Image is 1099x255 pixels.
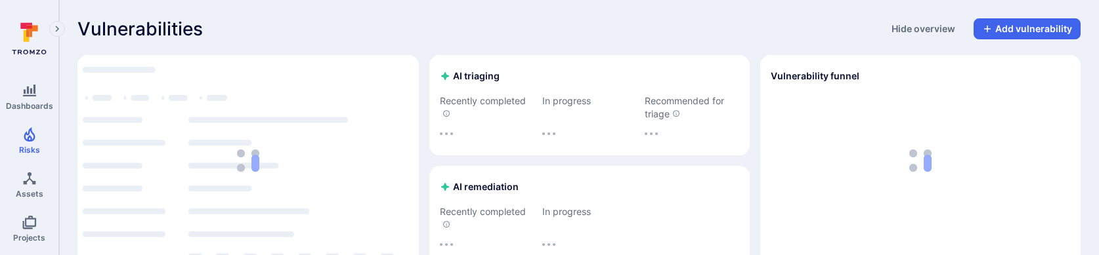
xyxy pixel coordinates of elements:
[440,180,519,193] h2: AI remediation
[49,21,65,37] button: Expand navigation menu
[442,109,450,117] svg: AI triaged vulnerabilities in the last 7 days
[77,18,203,39] span: Vulnerabilities
[442,220,450,228] svg: AI remediated vulnerabilities in the last 7 days
[771,69,859,83] h2: Vulnerability funnel
[237,149,259,172] img: Loading...
[884,18,963,39] button: Hide overview
[645,132,658,135] img: Loading...
[440,94,534,121] span: Recently completed
[440,69,500,83] h2: AI triaging
[672,109,680,117] svg: Vulnerabilities with critical and high severity from supported integrations (SCA/SAST/CSPM) that ...
[542,94,637,108] span: In progress
[542,205,637,218] span: In progress
[974,18,1081,39] button: Add vulnerability
[16,189,43,199] span: Assets
[542,132,555,135] img: Loading...
[542,243,555,246] img: Loading...
[645,94,739,121] span: Recommended for triage
[19,145,40,155] span: Risks
[53,24,62,35] i: Expand navigation menu
[440,243,453,246] img: Loading...
[440,205,534,231] span: Recently completed
[13,233,45,243] span: Projects
[440,132,453,135] img: Loading...
[6,101,53,111] span: Dashboards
